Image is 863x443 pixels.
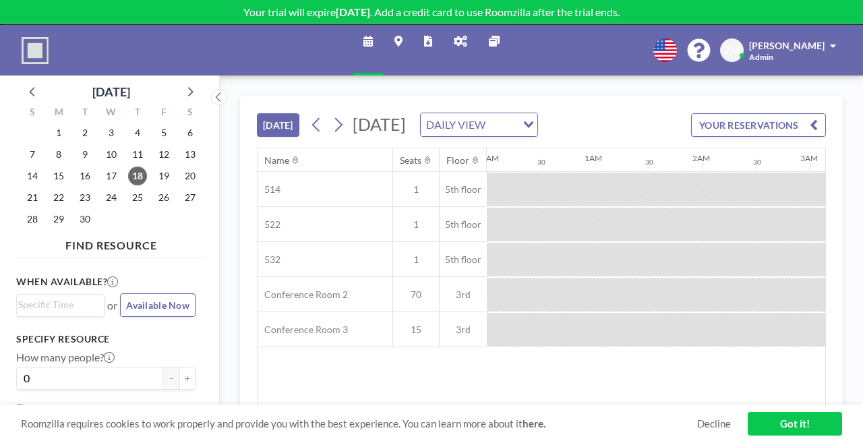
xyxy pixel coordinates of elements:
[102,167,121,185] span: Wednesday, September 17, 2025
[128,167,147,185] span: Thursday, September 18, 2025
[258,218,280,231] span: 522
[128,188,147,207] span: Thursday, September 25, 2025
[49,167,68,185] span: Monday, September 15, 2025
[753,158,761,167] div: 30
[393,218,439,231] span: 1
[154,188,173,207] span: Friday, September 26, 2025
[18,297,96,312] input: Search for option
[748,412,842,436] a: Got it!
[257,113,299,137] button: [DATE]
[181,167,200,185] span: Saturday, September 20, 2025
[120,293,196,317] button: Available Now
[16,333,196,345] h3: Specify resource
[353,114,406,134] span: [DATE]
[23,167,42,185] span: Sunday, September 14, 2025
[523,417,545,430] a: here.
[749,52,773,62] span: Admin
[645,158,653,167] div: 30
[16,401,41,414] label: Floor
[393,183,439,196] span: 1
[46,105,72,122] div: M
[23,145,42,164] span: Sunday, September 7, 2025
[23,210,42,229] span: Sunday, September 28, 2025
[421,113,537,136] div: Search for option
[264,154,289,167] div: Name
[16,351,115,364] label: How many people?
[258,289,348,301] span: Conference Room 2
[76,123,94,142] span: Tuesday, September 2, 2025
[98,105,125,122] div: W
[691,113,826,137] button: YOUR RESERVATIONS
[177,105,203,122] div: S
[102,123,121,142] span: Wednesday, September 3, 2025
[49,123,68,142] span: Monday, September 1, 2025
[489,116,515,134] input: Search for option
[258,183,280,196] span: 514
[400,154,421,167] div: Seats
[163,367,179,390] button: -
[440,254,487,266] span: 5th floor
[800,153,818,163] div: 3AM
[124,105,150,122] div: T
[76,145,94,164] span: Tuesday, September 9, 2025
[21,417,697,430] span: Roomzilla requires cookies to work properly and provide you with the best experience. You can lea...
[393,324,439,336] span: 15
[23,188,42,207] span: Sunday, September 21, 2025
[585,153,602,163] div: 1AM
[181,188,200,207] span: Saturday, September 27, 2025
[477,153,499,163] div: 12AM
[107,299,117,312] span: or
[150,105,177,122] div: F
[440,289,487,301] span: 3rd
[393,254,439,266] span: 1
[697,417,731,430] a: Decline
[446,154,469,167] div: Floor
[440,183,487,196] span: 5th floor
[181,123,200,142] span: Saturday, September 6, 2025
[440,324,487,336] span: 3rd
[258,254,280,266] span: 532
[126,299,189,311] span: Available Now
[102,145,121,164] span: Wednesday, September 10, 2025
[725,45,740,57] span: ZM
[22,37,49,64] img: organization-logo
[76,210,94,229] span: Tuesday, September 30, 2025
[423,116,488,134] span: DAILY VIEW
[49,188,68,207] span: Monday, September 22, 2025
[49,210,68,229] span: Monday, September 29, 2025
[17,295,104,315] div: Search for option
[258,324,348,336] span: Conference Room 3
[128,145,147,164] span: Thursday, September 11, 2025
[102,188,121,207] span: Wednesday, September 24, 2025
[154,167,173,185] span: Friday, September 19, 2025
[440,218,487,231] span: 5th floor
[20,105,46,122] div: S
[537,158,545,167] div: 30
[49,145,68,164] span: Monday, September 8, 2025
[336,5,370,18] b: [DATE]
[16,233,206,252] h4: FIND RESOURCE
[393,289,439,301] span: 70
[179,367,196,390] button: +
[154,123,173,142] span: Friday, September 5, 2025
[749,40,825,51] span: [PERSON_NAME]
[181,145,200,164] span: Saturday, September 13, 2025
[72,105,98,122] div: T
[154,145,173,164] span: Friday, September 12, 2025
[76,188,94,207] span: Tuesday, September 23, 2025
[92,82,130,101] div: [DATE]
[76,167,94,185] span: Tuesday, September 16, 2025
[692,153,710,163] div: 2AM
[128,123,147,142] span: Thursday, September 4, 2025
